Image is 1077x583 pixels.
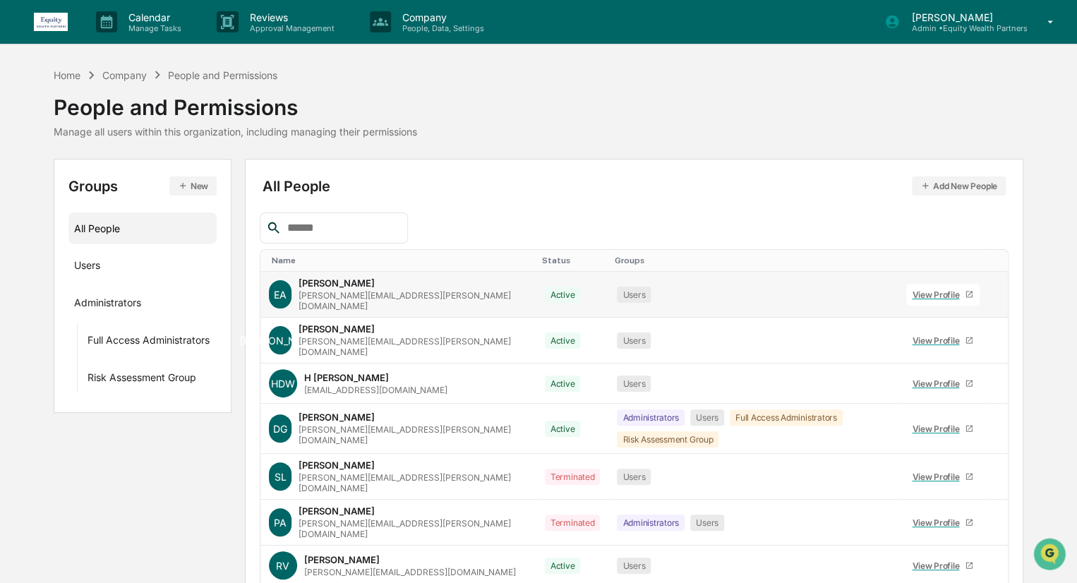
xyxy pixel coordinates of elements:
[299,336,527,357] div: [PERSON_NAME][EMAIL_ADDRESS][PERSON_NAME][DOMAIN_NAME]
[299,472,527,493] div: [PERSON_NAME][EMAIL_ADDRESS][PERSON_NAME][DOMAIN_NAME]
[239,11,342,23] p: Reviews
[168,69,277,81] div: People and Permissions
[912,471,965,482] div: View Profile
[617,375,651,392] div: Users
[617,431,718,447] div: Risk Assessment Group
[273,423,287,435] span: DG
[299,290,527,311] div: [PERSON_NAME][EMAIL_ADDRESS][PERSON_NAME][DOMAIN_NAME]
[912,517,965,528] div: View Profile
[299,505,374,517] div: [PERSON_NAME]
[169,176,217,196] button: New
[906,512,980,534] a: View Profile
[28,205,89,219] span: Data Lookup
[299,424,527,445] div: [PERSON_NAME][EMAIL_ADDRESS][PERSON_NAME][DOMAIN_NAME]
[391,23,491,33] p: People, Data, Settings
[900,11,1027,23] p: [PERSON_NAME]
[240,335,321,347] span: [PERSON_NAME]
[276,560,289,572] span: RV
[299,518,527,539] div: [PERSON_NAME][EMAIL_ADDRESS][PERSON_NAME][DOMAIN_NAME]
[140,239,171,250] span: Pylon
[48,122,179,133] div: We're available if you need us!
[239,23,342,33] p: Approval Management
[545,558,581,574] div: Active
[545,375,581,392] div: Active
[545,287,581,303] div: Active
[299,323,374,335] div: [PERSON_NAME]
[912,176,1006,196] button: Add New People
[912,560,965,571] div: View Profile
[690,409,724,426] div: Users
[545,421,581,437] div: Active
[102,179,114,191] div: 🗄️
[903,256,982,265] div: Toggle SortBy
[900,23,1027,33] p: Admin • Equity Wealth Partners
[74,259,100,276] div: Users
[275,471,287,483] span: SL
[906,555,980,577] a: View Profile
[545,332,581,349] div: Active
[304,567,516,577] div: [PERSON_NAME][EMAIL_ADDRESS][DOMAIN_NAME]
[545,515,601,531] div: Terminated
[117,23,188,33] p: Manage Tasks
[912,289,965,300] div: View Profile
[48,108,231,122] div: Start new chat
[999,256,1002,265] div: Toggle SortBy
[117,11,188,23] p: Calendar
[8,199,95,224] a: 🔎Data Lookup
[14,108,40,133] img: 1746055101610-c473b297-6a78-478c-a979-82029cc54cd1
[304,372,389,383] div: H [PERSON_NAME]
[617,332,651,349] div: Users
[54,83,417,120] div: People and Permissions
[617,409,685,426] div: Administrators
[614,256,891,265] div: Toggle SortBy
[28,178,91,192] span: Preclearance
[14,30,257,52] p: How can we help?
[54,69,80,81] div: Home
[272,256,531,265] div: Toggle SortBy
[240,112,257,129] button: Start new chat
[102,69,147,81] div: Company
[617,515,685,531] div: Administrators
[263,176,1006,196] div: All People
[54,126,417,138] div: Manage all users within this organization, including managing their permissions
[912,423,965,434] div: View Profile
[88,371,196,388] div: Risk Assessment Group
[299,459,374,471] div: [PERSON_NAME]
[617,469,651,485] div: Users
[88,334,210,351] div: Full Access Administrators
[299,277,374,289] div: [PERSON_NAME]
[68,176,217,196] div: Groups
[1032,536,1070,575] iframe: Open customer support
[271,378,295,390] span: HDW
[34,13,68,31] img: logo
[74,217,211,240] div: All People
[906,330,980,351] a: View Profile
[617,287,651,303] div: Users
[617,558,651,574] div: Users
[906,284,980,306] a: View Profile
[690,515,724,531] div: Users
[116,178,175,192] span: Attestations
[730,409,843,426] div: Full Access Administrators
[906,466,980,488] a: View Profile
[14,179,25,191] div: 🖐️
[912,378,965,389] div: View Profile
[274,289,287,301] span: EA
[274,517,287,529] span: PA
[545,469,601,485] div: Terminated
[97,172,181,198] a: 🗄️Attestations
[906,418,980,440] a: View Profile
[299,411,374,423] div: [PERSON_NAME]
[391,11,491,23] p: Company
[906,373,980,395] a: View Profile
[8,172,97,198] a: 🖐️Preclearance
[74,296,141,313] div: Administrators
[542,256,603,265] div: Toggle SortBy
[100,239,171,250] a: Powered byPylon
[14,206,25,217] div: 🔎
[912,335,965,346] div: View Profile
[304,554,380,565] div: [PERSON_NAME]
[304,385,447,395] div: [EMAIL_ADDRESS][DOMAIN_NAME]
